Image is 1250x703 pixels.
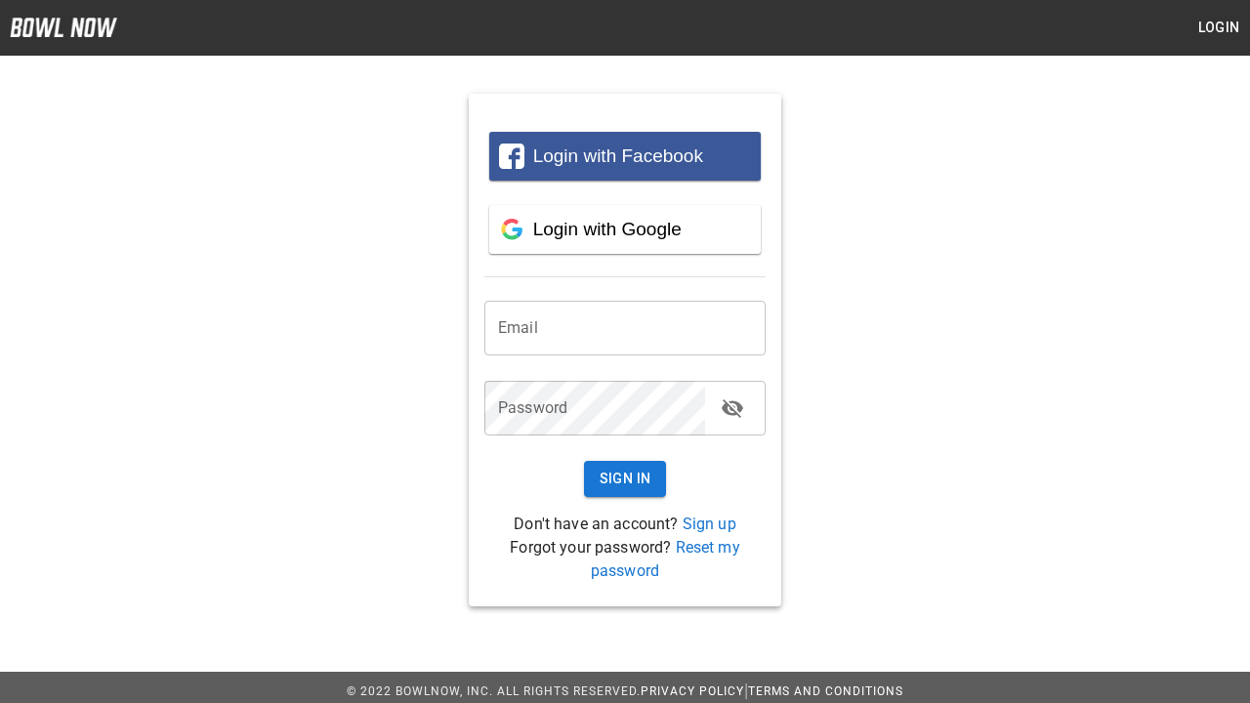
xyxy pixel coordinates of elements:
span: Login with Google [533,219,682,239]
a: Terms and Conditions [748,684,903,698]
p: Forgot your password? [484,536,766,583]
img: logo [10,18,117,37]
a: Privacy Policy [641,684,744,698]
button: Login with Google [489,205,761,254]
button: Login [1187,10,1250,46]
p: Don't have an account? [484,513,766,536]
a: Sign up [683,515,736,533]
button: Sign In [584,461,667,497]
span: Login with Facebook [533,145,703,166]
a: Reset my password [591,538,740,580]
span: © 2022 BowlNow, Inc. All Rights Reserved. [347,684,641,698]
button: Login with Facebook [489,132,761,181]
button: toggle password visibility [713,389,752,428]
